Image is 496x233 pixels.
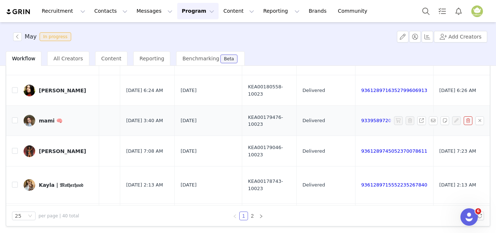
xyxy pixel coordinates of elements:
li: Next Page [257,212,265,220]
a: 1 [240,212,248,220]
span: [DATE] 3:40 AM [126,117,163,124]
a: 9339589720152466916612 [361,118,427,123]
button: Reporting [259,3,304,19]
span: [DATE] [180,181,196,189]
a: Kayla | 𝔐𝔬𝔱𝔥𝔢𝔯𝔥𝔬𝔬𝔡 [24,179,93,191]
span: Send Email [429,116,440,125]
span: per page | 40 total [38,213,79,219]
button: Profile [467,5,490,17]
span: KEA00180558-10023 [248,83,290,97]
span: Delivered [302,181,325,189]
button: Content [219,3,259,19]
div: mami 🧠 [39,118,62,124]
button: Search [418,3,434,19]
span: In progress [40,32,71,41]
span: [DATE] [180,87,196,94]
button: Program [177,3,219,19]
i: icon: right [259,214,263,218]
span: [DATE] [180,117,196,124]
span: Content [101,56,122,61]
a: Community [334,3,375,19]
button: Notifications [451,3,467,19]
div: Kayla | 𝔐𝔬𝔱𝔥𝔢𝔯𝔥𝔬𝔬𝔡 [39,182,83,188]
button: Messages [132,3,177,19]
a: 2 [248,212,256,220]
h3: May [25,32,37,41]
a: 9361289716352799606913 [361,88,427,93]
button: Contacts [90,3,132,19]
span: Benchmarking [182,56,219,61]
li: 2 [248,212,257,220]
img: 71db4a9b-c422-4b77-bb00-02d042611fdb.png [471,5,483,17]
span: [DATE] 7:08 AM [126,148,163,155]
span: [DATE] [180,148,196,155]
i: icon: down [28,214,32,219]
span: Delivered [302,87,325,94]
li: 1 [239,212,248,220]
span: [object Object] [13,32,74,41]
span: KEA00179476-10023 [248,114,290,128]
a: [PERSON_NAME] [24,85,93,96]
a: mami 🧠 [24,115,93,126]
div: [PERSON_NAME] [39,148,86,154]
div: [PERSON_NAME] [39,88,86,93]
img: c3d186b8-0a67-478b-ab59-14d73b37abfc--s.jpg [24,85,35,96]
img: 4cc308c8-28ed-4865-8d6e-001a84cc9f87--s.jpg [24,115,35,126]
div: 25 [15,212,21,220]
a: 9361289715552235267840 [361,182,427,188]
a: Brands [304,3,333,19]
span: Delivered [302,148,325,155]
div: Beta [224,57,234,61]
button: Add Creators [434,31,487,43]
span: KEA00178743-10023 [248,178,290,192]
img: 1a5882d0-5a99-4f47-a1b9-0126be7a6045--s.jpg [24,179,35,191]
img: grin logo [6,8,31,15]
li: Previous Page [231,212,239,220]
span: [DATE] 2:13 AM [126,181,163,189]
button: Recruitment [37,3,90,19]
span: KEA00179046-10023 [248,144,290,158]
span: Delivered [302,117,325,124]
img: fa6af49b-d945-4373-8ba5-f7e154270dad.jpg [24,145,35,157]
span: Reporting [139,56,164,61]
span: 6 [475,208,481,214]
a: [PERSON_NAME] [24,145,93,157]
span: [DATE] 6:24 AM [126,87,163,94]
a: 9361289745052370078611 [361,148,427,154]
span: All Creators [53,56,83,61]
iframe: Intercom live chat [460,208,478,226]
i: icon: left [233,214,237,218]
span: Workflow [12,56,35,61]
a: Tasks [434,3,450,19]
